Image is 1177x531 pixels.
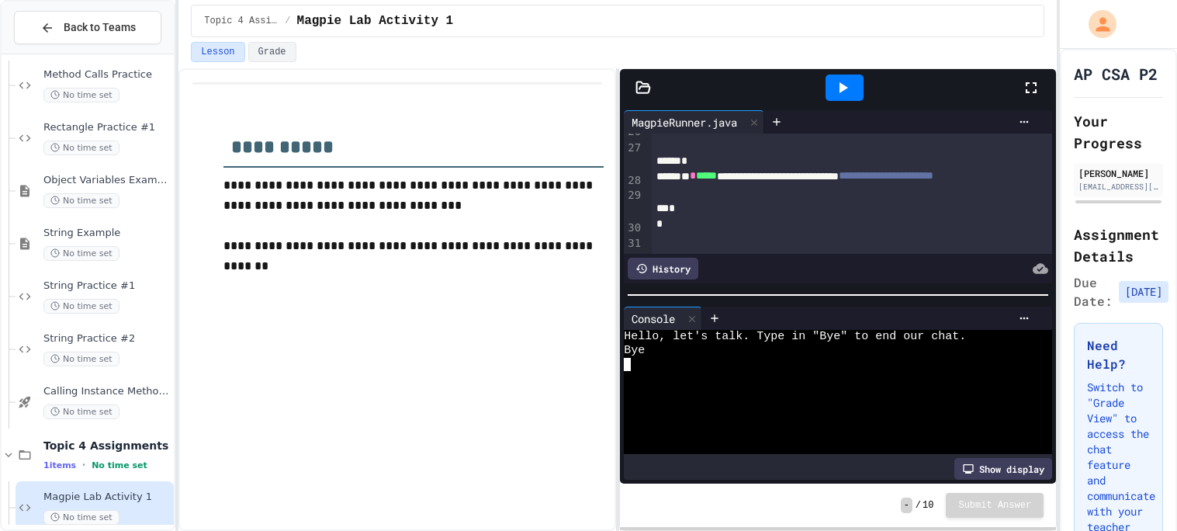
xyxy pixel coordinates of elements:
div: 28 [624,173,643,189]
span: Submit Answer [958,499,1031,512]
button: Grade [248,42,296,62]
h2: Assignment Details [1074,224,1163,267]
span: Back to Teams [64,19,136,36]
div: Show display [954,458,1052,480]
button: Lesson [191,42,244,62]
span: Magpie Lab Activity 1 [297,12,454,30]
div: Console [624,311,683,327]
h2: Your Progress [1074,110,1163,154]
span: - [901,498,912,513]
span: [DATE] [1119,281,1168,303]
div: 30 [624,220,643,236]
span: • [82,459,85,471]
span: 1 items [43,460,76,470]
div: [PERSON_NAME] [1078,166,1158,180]
div: MagpieRunner.java [624,110,764,134]
span: No time set [43,193,119,208]
span: Topic 4 Assignments [43,439,171,453]
button: Back to Teams [14,11,161,44]
div: Console [624,307,702,330]
div: 27 [624,141,643,173]
span: Bye [624,344,645,358]
span: 10 [923,499,933,512]
span: / [916,499,921,512]
div: [EMAIL_ADDRESS][DOMAIN_NAME] [1078,181,1158,193]
span: Topic 4 Assignments [204,15,279,27]
div: History [628,258,698,279]
span: Method Calls Practice [43,68,171,82]
span: No time set [43,510,119,525]
span: Rectangle Practice #1 [43,121,171,134]
h3: Need Help? [1087,336,1150,373]
span: Hello, let's talk. Type in "Bye" to end our chat. [624,330,966,344]
span: String Practice #2 [43,332,171,345]
span: String Practice #1 [43,279,171,293]
span: Magpie Lab Activity 1 [43,491,171,504]
span: Object Variables Example [43,174,171,187]
span: No time set [43,88,119,102]
span: No time set [43,404,119,419]
span: No time set [43,299,119,314]
span: No time set [43,141,119,155]
div: 31 [624,236,643,252]
span: String Example [43,227,171,240]
h1: AP CSA P2 [1074,63,1158,85]
span: Calling Instance Methods - Topic 1.14 [43,385,171,398]
span: No time set [43,352,119,366]
div: My Account [1072,6,1120,42]
button: Submit Answer [946,493,1044,518]
span: No time set [43,246,119,261]
span: Due Date: [1074,273,1113,311]
div: MagpieRunner.java [624,114,745,130]
span: / [285,15,290,27]
div: 29 [624,188,643,220]
span: No time set [92,460,147,470]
